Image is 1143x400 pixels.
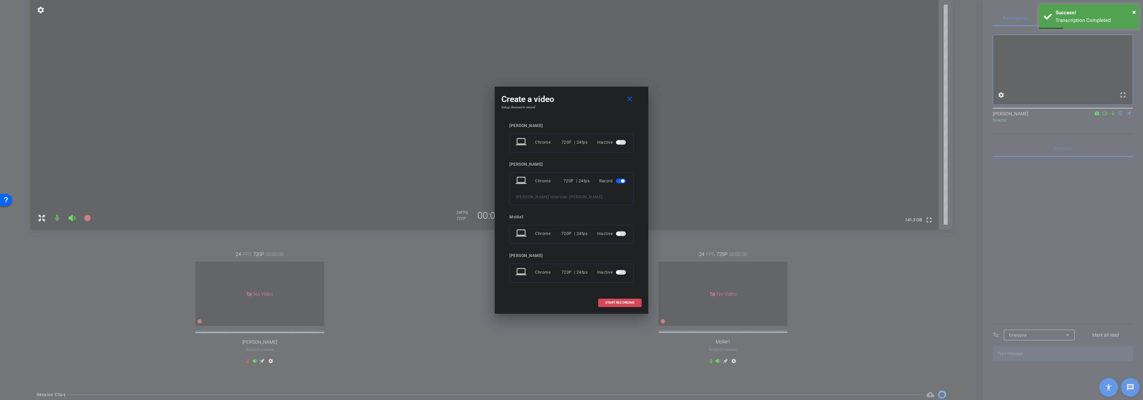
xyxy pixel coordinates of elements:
[516,175,528,187] mat-icon: laptop
[605,301,635,304] span: START RECORDING
[598,299,642,307] button: START RECORDING
[561,136,588,148] div: 720P | 24fps
[535,228,561,240] div: Chrome
[516,195,568,199] span: [PERSON_NAME] interview
[563,175,590,187] div: 720P | 24fps
[535,175,563,187] div: Chrome
[501,105,642,109] h4: Setup devices to record
[509,123,634,128] div: [PERSON_NAME]
[568,195,569,199] span: -
[599,175,627,187] div: Record
[569,195,603,199] span: [PERSON_NAME]
[509,162,634,167] div: [PERSON_NAME]
[1132,7,1136,17] button: Close
[516,228,528,240] mat-icon: laptop
[561,266,588,278] div: 720P | 24fps
[509,253,634,258] div: [PERSON_NAME]
[501,93,642,105] div: Create a video
[626,95,634,103] mat-icon: close
[516,136,528,148] mat-icon: laptop
[516,266,528,278] mat-icon: laptop
[1132,8,1136,16] span: ×
[1056,17,1134,24] div: Transcription Completed
[535,136,561,148] div: Chrome
[597,136,627,148] div: Inactive
[561,228,588,240] div: 720P | 24fps
[597,228,627,240] div: Inactive
[1056,9,1134,17] div: Success!
[509,215,634,220] div: Mollie1
[535,266,561,278] div: Chrome
[597,266,627,278] div: Inactive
